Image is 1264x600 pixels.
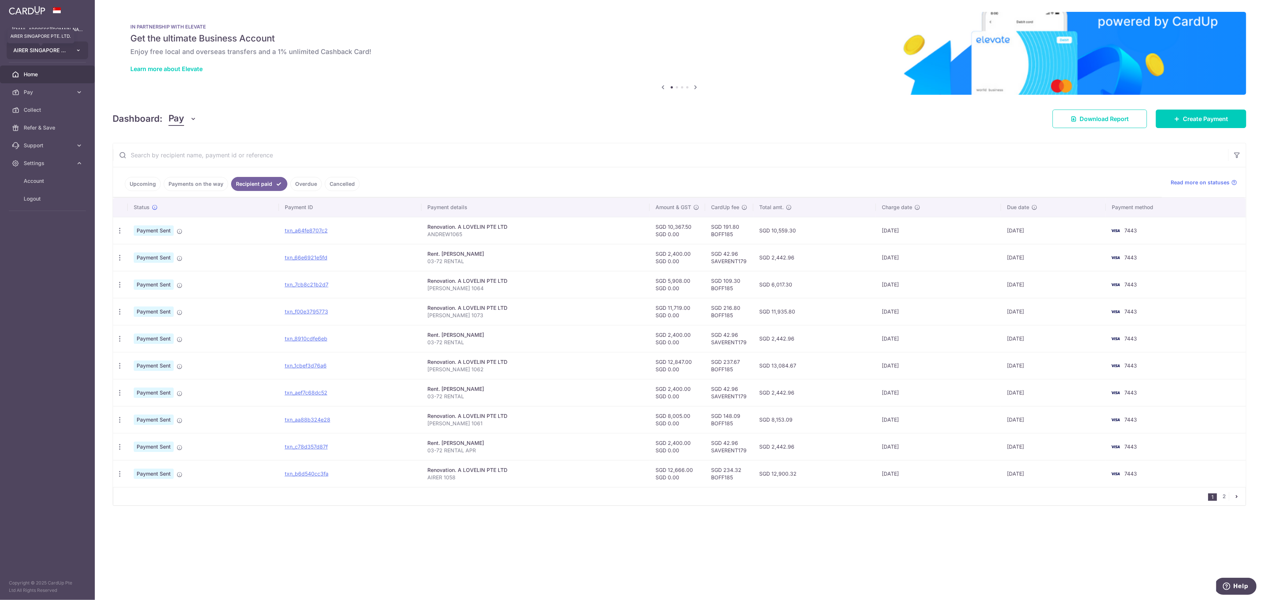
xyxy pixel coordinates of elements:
[285,281,328,288] a: txn_7cb8c21b2d7
[427,312,644,319] p: [PERSON_NAME] 1073
[1124,362,1137,369] span: 7443
[1124,281,1137,288] span: 7443
[1220,492,1229,501] a: 2
[1108,388,1123,397] img: Bank Card
[753,244,876,271] td: SGD 2,442.96
[1108,415,1123,424] img: Bank Card
[876,271,1001,298] td: [DATE]
[705,352,753,379] td: SGD 237.67 BOFF185
[24,71,73,78] span: Home
[705,217,753,244] td: SGD 191.80 BOFF185
[1001,244,1106,271] td: [DATE]
[427,250,644,258] div: Rent. [PERSON_NAME]
[169,112,197,126] button: Pay
[705,406,753,433] td: SGD 148.09 BOFF185
[134,204,150,211] span: Status
[876,325,1001,352] td: [DATE]
[882,204,912,211] span: Charge date
[113,143,1228,167] input: Search by recipient name, payment id or reference
[134,442,174,452] span: Payment Sent
[7,41,88,59] button: AIRER SINGAPORE PTE. LTD.AIRER SINGAPORE PTE. LTD.
[753,271,876,298] td: SGD 6,017.30
[285,416,330,423] a: txn_aa88b324e28
[24,106,73,114] span: Collect
[1124,335,1137,342] span: 7443
[130,24,1228,30] p: IN PARTNERSHIP WITH ELEVATE
[427,366,644,373] p: [PERSON_NAME] 1062
[1001,460,1106,487] td: [DATE]
[134,225,174,236] span: Payment Sent
[285,470,328,477] a: txn_b6d540cc3fa
[1171,179,1237,186] a: Read more on statuses
[24,142,73,149] span: Support
[705,298,753,325] td: SGD 216.80 BOFF185
[427,358,644,366] div: Renovation. A LOVELIN PTE LTD
[130,47,1228,56] h6: Enjoy free local and overseas transfers and a 1% unlimited Cashback Card!
[1124,254,1137,261] span: 7443
[285,254,327,261] a: txn_66e6921e5fd
[705,325,753,352] td: SGD 42.96 SAVERENT179
[427,331,644,339] div: Rent. [PERSON_NAME]
[650,271,705,298] td: SGD 5,908.00 SGD 0.00
[164,177,228,191] a: Payments on the way
[1108,469,1123,478] img: Bank Card
[1108,226,1123,235] img: Bank Card
[1053,110,1147,128] a: Download Report
[427,223,644,231] div: Renovation. A LOVELIN PTE LTD
[1108,280,1123,289] img: Bank Card
[427,474,644,481] p: AIRER 1058
[1171,179,1230,186] span: Read more on statuses
[1124,470,1137,477] span: 7443
[113,12,1246,95] img: Renovation banner
[876,244,1001,271] td: [DATE]
[1001,352,1106,379] td: [DATE]
[130,65,203,73] a: Learn more about Elevate
[1108,307,1123,316] img: Bank Card
[753,298,876,325] td: SGD 11,935.80
[876,217,1001,244] td: [DATE]
[427,277,644,285] div: Renovation. A LOVELIN PTE LTD
[285,308,328,315] a: txn_f00e3795773
[1208,487,1245,505] nav: pager
[1216,578,1257,596] iframe: Opens a widget where you can find more information
[876,433,1001,460] td: [DATE]
[134,469,174,479] span: Payment Sent
[705,379,753,406] td: SGD 42.96 SAVERENT179
[113,112,163,125] h4: Dashboard:
[1001,298,1106,325] td: [DATE]
[656,204,691,211] span: Amount & GST
[134,279,174,290] span: Payment Sent
[12,26,83,33] p: [EMAIL_ADDRESS][DOMAIN_NAME]
[427,420,644,427] p: [PERSON_NAME] 1061
[705,244,753,271] td: SGD 42.96 SAVERENT179
[1108,361,1123,370] img: Bank Card
[753,352,876,379] td: SGD 13,084.67
[134,252,174,263] span: Payment Sent
[1001,325,1106,352] td: [DATE]
[427,439,644,447] div: Rent. [PERSON_NAME]
[130,33,1228,44] h5: Get the ultimate Business Account
[650,244,705,271] td: SGD 2,400.00 SGD 0.00
[427,258,644,265] p: 03-72 RENTAL
[650,217,705,244] td: SGD 10,367.50 SGD 0.00
[876,406,1001,433] td: [DATE]
[427,304,644,312] div: Renovation. A LOVELIN PTE LTD
[711,204,739,211] span: CardUp fee
[9,6,45,15] img: CardUp
[24,88,73,96] span: Pay
[650,433,705,460] td: SGD 2,400.00 SGD 0.00
[753,379,876,406] td: SGD 2,442.96
[1156,110,1246,128] a: Create Payment
[753,406,876,433] td: SGD 8,153.09
[427,447,644,454] p: 03-72 RENTAL APR
[1001,217,1106,244] td: [DATE]
[169,112,184,126] span: Pay
[876,352,1001,379] td: [DATE]
[1080,114,1129,123] span: Download Report
[705,433,753,460] td: SGD 42.96 SAVERENT179
[650,298,705,325] td: SGD 11,719.00 SGD 0.00
[1001,433,1106,460] td: [DATE]
[1108,334,1123,343] img: Bank Card
[650,325,705,352] td: SGD 2,400.00 SGD 0.00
